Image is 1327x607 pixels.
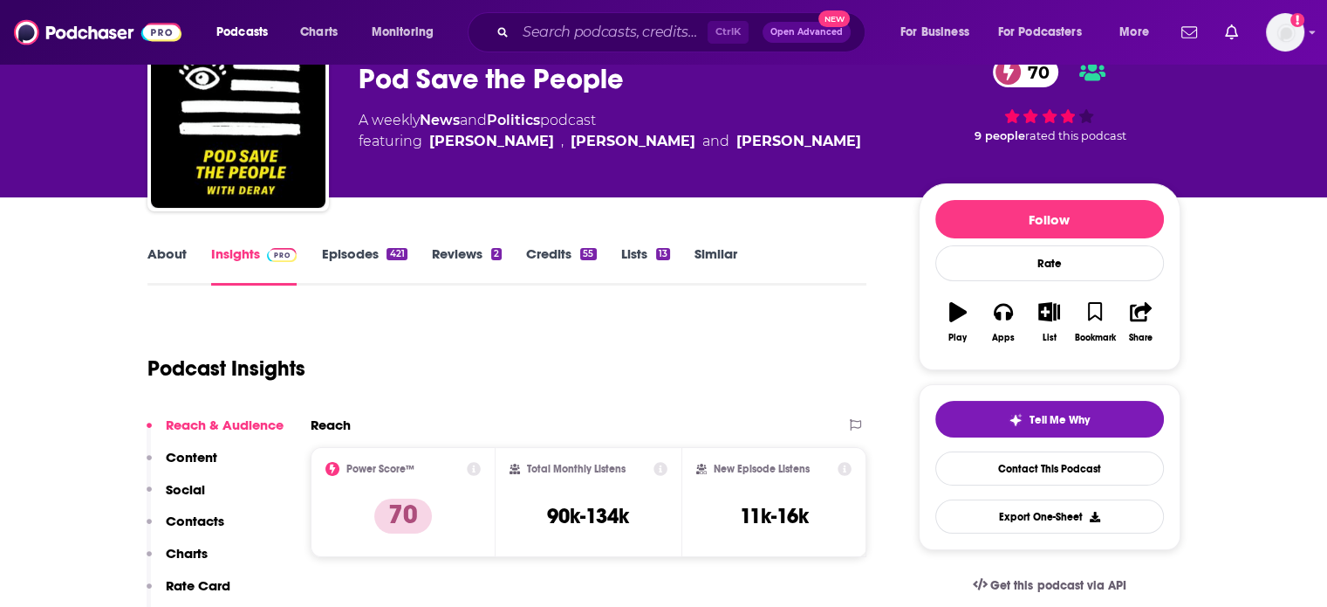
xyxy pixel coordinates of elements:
button: Follow [935,200,1164,238]
span: New [818,10,850,27]
button: Open AdvancedNew [763,22,851,43]
span: More [1119,20,1149,45]
span: Charts [300,20,338,45]
button: Reach & Audience [147,417,284,449]
a: Show notifications dropdown [1218,17,1245,47]
button: Apps [981,291,1026,354]
p: Content [166,449,217,466]
div: [PERSON_NAME] [429,131,554,152]
a: InsightsPodchaser Pro [211,245,298,286]
button: Charts [147,545,208,577]
p: Reach & Audience [166,417,284,433]
a: Episodes421 [321,245,407,286]
a: Lists13 [621,245,670,286]
button: Bookmark [1072,291,1118,354]
span: Tell Me Why [1029,413,1090,427]
div: Rate [935,245,1164,281]
button: open menu [888,18,991,46]
button: open menu [1107,18,1171,46]
button: Contacts [147,513,224,545]
div: Share [1129,333,1153,343]
p: Charts [166,545,208,562]
h3: 11k-16k [740,503,809,529]
span: 70 [1010,57,1058,87]
span: and [702,131,729,152]
span: Podcasts [216,20,268,45]
a: 70 [993,57,1058,87]
span: , [561,131,564,152]
button: open menu [987,18,1107,46]
a: Contact This Podcast [935,452,1164,486]
a: DeRay Mckesson [571,131,695,152]
span: Open Advanced [770,28,843,37]
a: Show notifications dropdown [1174,17,1204,47]
span: featuring [359,131,861,152]
p: Social [166,481,205,498]
div: Bookmark [1074,333,1115,343]
button: open menu [359,18,456,46]
span: For Podcasters [998,20,1082,45]
button: Play [935,291,981,354]
div: [PERSON_NAME] [736,131,861,152]
h2: Reach [311,417,351,433]
span: Monitoring [372,20,434,45]
div: A weekly podcast [359,110,861,152]
h2: Total Monthly Listens [527,463,626,475]
p: 70 [374,499,432,534]
span: For Business [900,20,969,45]
a: Charts [289,18,348,46]
a: Similar [694,245,737,286]
p: Rate Card [166,577,230,594]
img: Podchaser - Follow, Share and Rate Podcasts [14,16,181,49]
span: Get this podcast via API [990,578,1125,593]
button: Export One-Sheet [935,500,1164,534]
a: Politics [487,112,540,128]
div: 70 9 peoplerated this podcast [919,45,1180,154]
button: List [1026,291,1071,354]
a: News [420,112,460,128]
div: Apps [992,333,1015,343]
div: 55 [580,248,596,260]
p: Contacts [166,513,224,529]
a: Reviews2 [432,245,502,286]
button: Show profile menu [1266,13,1304,52]
h2: New Episode Listens [714,463,810,475]
img: User Profile [1266,13,1304,52]
svg: Add a profile image [1290,13,1304,27]
h3: 90k-134k [547,503,629,529]
div: 421 [386,248,407,260]
input: Search podcasts, credits, & more... [516,18,708,46]
div: 13 [656,248,670,260]
h2: Power Score™ [346,463,414,475]
div: List [1043,333,1057,343]
button: Social [147,481,205,514]
button: tell me why sparkleTell Me Why [935,401,1164,438]
img: Podchaser Pro [267,248,298,262]
span: 9 people [975,129,1025,142]
span: and [460,112,487,128]
img: Pod Save the People [151,33,325,208]
div: 2 [491,248,502,260]
div: Play [948,333,967,343]
button: Content [147,449,217,481]
a: Get this podcast via API [959,564,1140,607]
div: Search podcasts, credits, & more... [484,12,882,52]
img: tell me why sparkle [1009,413,1023,427]
span: Logged in as gbrussel [1266,13,1304,52]
a: Credits55 [526,245,596,286]
span: rated this podcast [1025,129,1126,142]
a: About [147,245,187,286]
button: Share [1118,291,1163,354]
button: open menu [204,18,291,46]
h1: Podcast Insights [147,355,305,382]
span: Ctrl K [708,21,749,44]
